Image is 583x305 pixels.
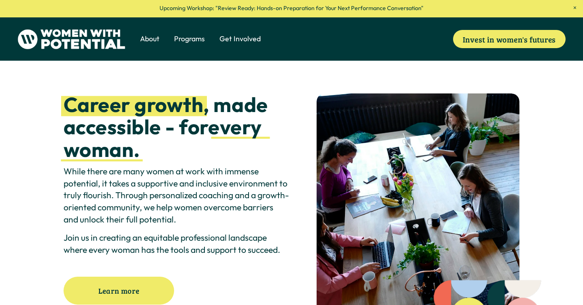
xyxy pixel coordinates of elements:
a: folder dropdown [140,33,160,44]
a: folder dropdown [219,33,261,44]
p: Join us in creating an equitable professional landscape where every woman has the tools and suppo... [64,232,289,256]
strong: , made accessible - for [64,91,272,140]
img: Women With Potential [17,29,126,49]
span: Get Involved [219,34,261,44]
a: Invest in women's futures [453,30,566,48]
strong: every woman. [64,114,266,162]
a: folder dropdown [174,33,205,44]
p: While there are many women at work with immense potential, it takes a supportive and inclusive en... [64,165,289,225]
a: Learn more [64,277,174,305]
span: Programs [174,34,205,44]
span: About [140,34,160,44]
strong: Career growth [64,91,204,117]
